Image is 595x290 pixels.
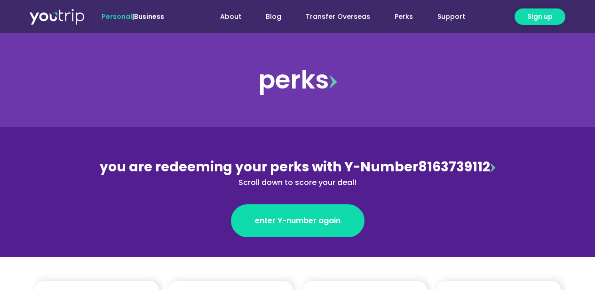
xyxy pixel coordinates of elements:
[294,8,382,25] a: Transfer Overseas
[527,12,553,22] span: Sign up
[94,177,502,188] div: Scroll down to score your deal!
[208,8,254,25] a: About
[255,215,341,226] span: enter Y-number again
[382,8,425,25] a: Perks
[190,8,477,25] nav: Menu
[425,8,477,25] a: Support
[102,12,164,21] span: |
[231,204,365,237] a: enter Y-number again
[94,157,502,188] div: 8163739112
[102,12,132,21] span: Personal
[134,12,164,21] a: Business
[254,8,294,25] a: Blog
[100,158,418,176] span: you are redeeming your perks with Y-Number
[515,8,565,25] a: Sign up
